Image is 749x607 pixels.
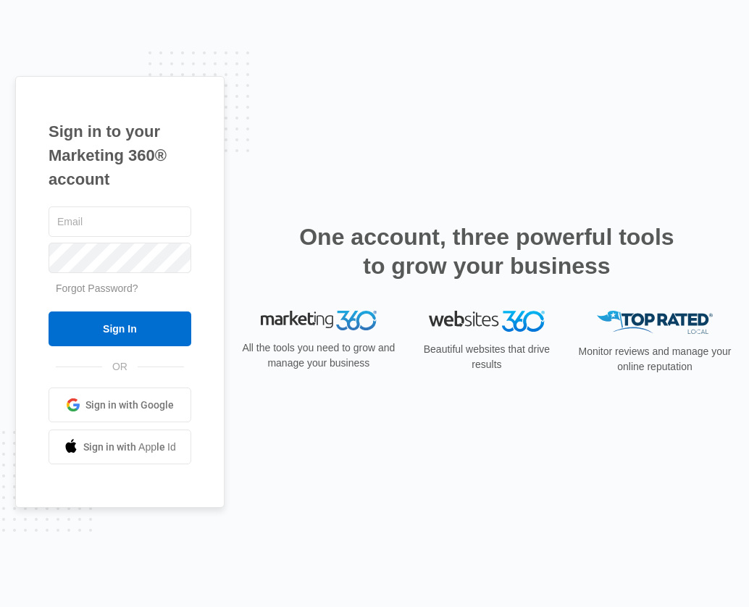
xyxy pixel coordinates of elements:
img: Marketing 360 [261,311,377,331]
h1: Sign in to your Marketing 360® account [49,120,191,191]
span: Sign in with Google [85,398,174,413]
a: Sign in with Google [49,388,191,422]
a: Forgot Password? [56,282,138,294]
p: All the tools you need to grow and manage your business [240,340,398,371]
h2: One account, three powerful tools to grow your business [295,222,679,280]
p: Monitor reviews and manage your online reputation [576,344,734,374]
span: OR [102,359,138,374]
img: Top Rated Local [597,311,713,335]
a: Sign in with Apple Id [49,430,191,464]
span: Sign in with Apple Id [83,440,176,455]
img: Websites 360 [429,311,545,332]
input: Sign In [49,311,191,346]
p: Beautiful websites that drive results [408,342,566,372]
input: Email [49,206,191,237]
